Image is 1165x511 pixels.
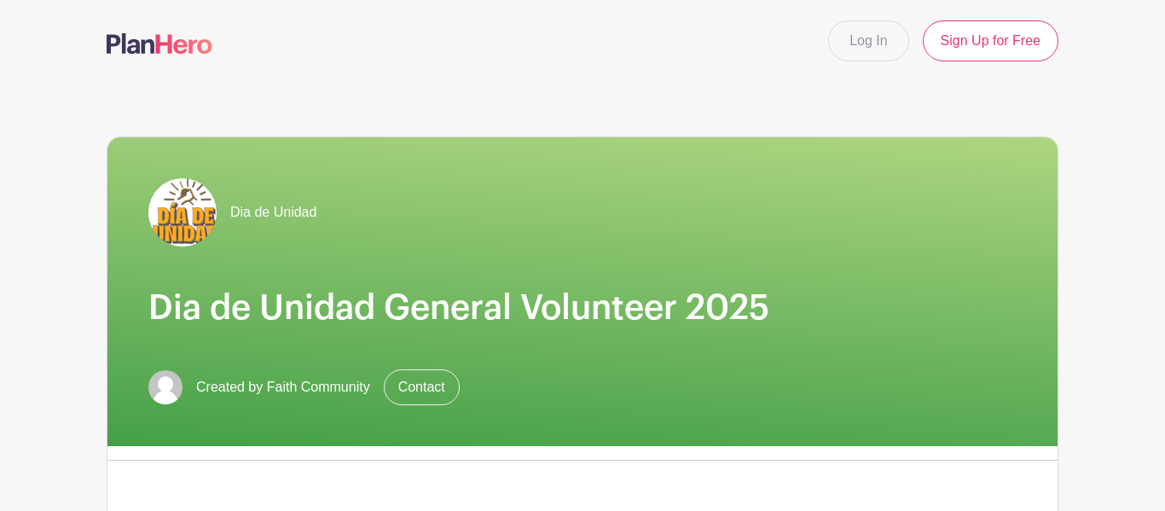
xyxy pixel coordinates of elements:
[148,178,217,247] img: Dia-de-Unidad.png
[148,370,183,404] img: default-ce2991bfa6775e67f084385cd625a349d9dcbb7a52a09fb2fda1e96e2d18dcdb.png
[384,369,460,405] a: Contact
[148,287,1017,328] h1: Dia de Unidad General Volunteer 2025
[107,33,212,54] img: logo-507f7623f17ff9eddc593b1ce0a138ce2505c220e1c5a4e2b4648c50719b7d32.svg
[196,377,370,398] span: Created by Faith Community
[230,202,316,223] span: Dia de Unidad
[923,20,1058,61] a: Sign Up for Free
[828,20,908,61] a: Log In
